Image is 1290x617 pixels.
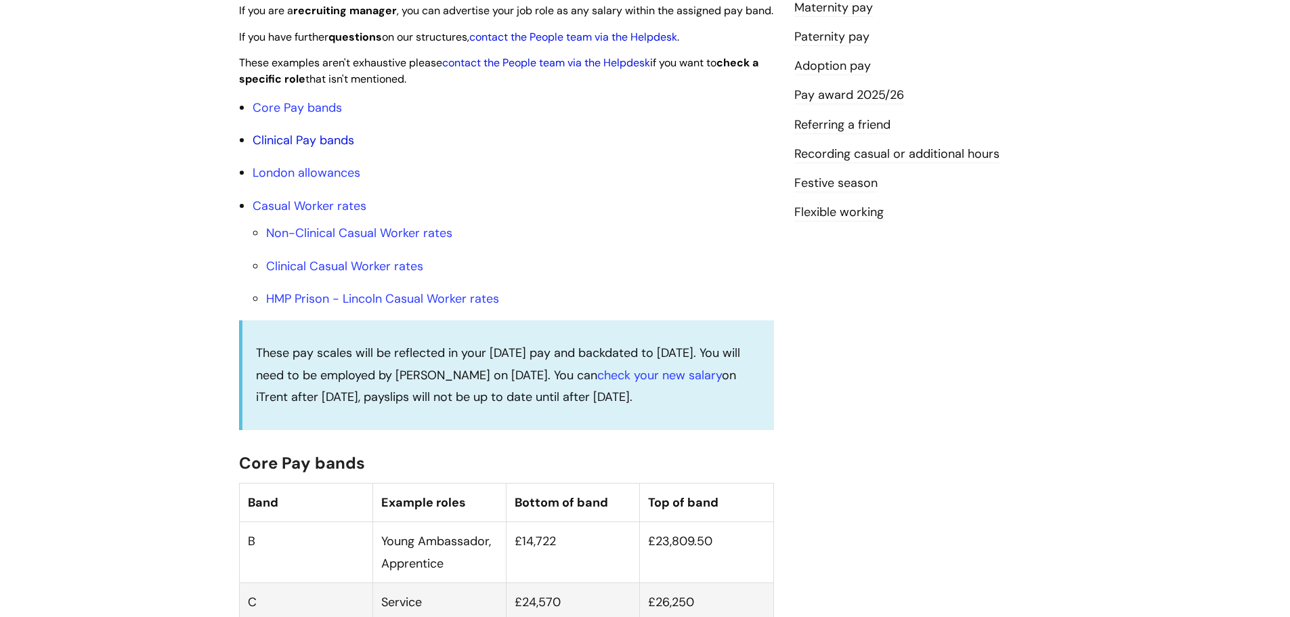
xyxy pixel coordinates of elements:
[253,165,360,181] a: London allowances
[794,146,999,163] a: Recording casual or additional hours
[239,30,679,44] span: If you have further on our structures, .
[239,483,372,522] th: Band
[266,291,499,307] a: HMP Prison - Lincoln Casual Worker rates
[794,116,890,134] a: Referring a friend
[239,452,365,473] span: Core Pay bands
[794,28,869,46] a: Paternity pay
[507,522,640,583] td: £14,722
[256,342,760,408] p: These pay scales will be reflected in your [DATE] pay and backdated to [DATE]. You will need to b...
[239,3,773,18] span: If you are a , you can advertise your job role as any salary within the assigned pay band.
[266,225,452,241] a: Non-Clinical Casual Worker rates
[328,30,382,44] strong: questions
[794,204,884,221] a: Flexible working
[442,56,650,70] a: contact the People team via the Helpdesk
[372,522,506,583] td: Young Ambassador, Apprentice
[253,198,366,214] a: Casual Worker rates
[253,100,342,116] a: Core Pay bands
[794,175,878,192] a: Festive season
[293,3,397,18] strong: recruiting manager
[469,30,677,44] a: contact the People team via the Helpdesk
[372,483,506,522] th: Example roles
[640,483,773,522] th: Top of band
[794,87,904,104] a: Pay award 2025/26
[239,56,758,87] span: These examples aren't exhaustive please if you want to that isn't mentioned.
[640,522,773,583] td: £23,809.50
[507,483,640,522] th: Bottom of band
[597,367,722,383] a: check your new salary
[239,522,372,583] td: B
[253,132,354,148] a: Clinical Pay bands
[266,258,423,274] a: Clinical Casual Worker rates
[794,58,871,75] a: Adoption pay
